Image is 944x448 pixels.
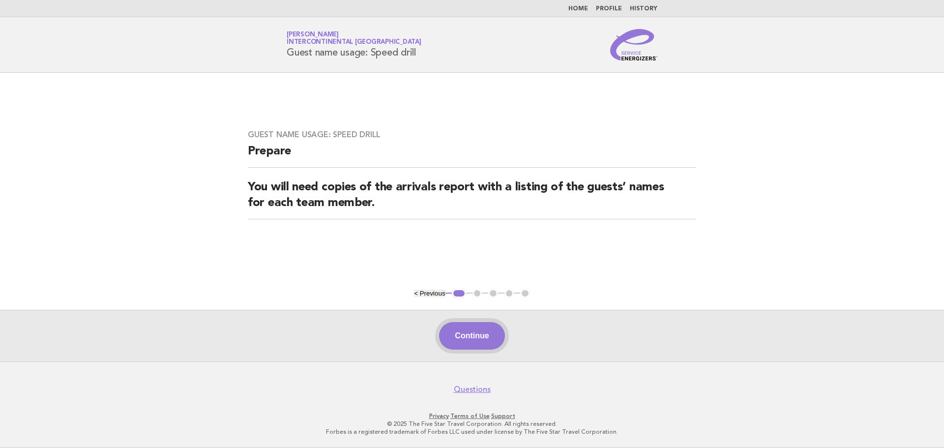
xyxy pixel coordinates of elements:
[454,385,491,394] a: Questions
[452,289,466,299] button: 1
[287,39,421,46] span: InterContinental [GEOGRAPHIC_DATA]
[248,179,696,219] h2: You will need copies of the arrivals report with a listing of the guests’ names for each team mem...
[287,31,421,45] a: [PERSON_NAME]InterContinental [GEOGRAPHIC_DATA]
[248,144,696,168] h2: Prepare
[414,290,445,297] button: < Previous
[491,413,515,419] a: Support
[171,412,773,420] p: · ·
[568,6,588,12] a: Home
[439,322,504,350] button: Continue
[248,130,696,140] h3: Guest name usage: Speed drill
[287,32,421,58] h1: Guest name usage: Speed drill
[429,413,449,419] a: Privacy
[610,29,657,60] img: Service Energizers
[596,6,622,12] a: Profile
[171,428,773,436] p: Forbes is a registered trademark of Forbes LLC used under license by The Five Star Travel Corpora...
[171,420,773,428] p: © 2025 The Five Star Travel Corporation. All rights reserved.
[630,6,657,12] a: History
[450,413,490,419] a: Terms of Use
